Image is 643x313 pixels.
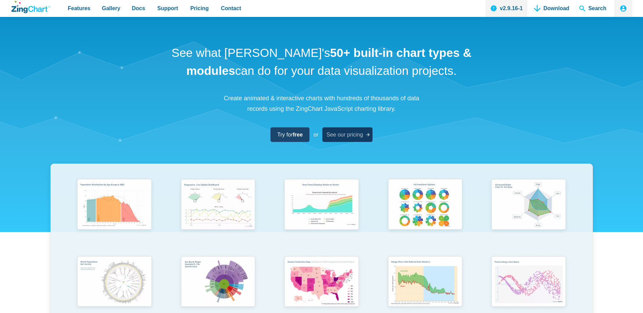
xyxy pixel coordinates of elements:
[384,176,466,235] img: Pie Transform Options
[177,253,259,312] img: Sun Burst Plugin Example ft. File System Data
[487,176,570,235] img: Animated Radar Chart ft. Pet Data
[73,176,156,235] img: Population Distribution by Age Group in 2052
[280,176,363,235] img: Area Chart (Displays Nodes on Hover)
[293,132,303,138] strong: free
[190,4,208,13] span: Pricing
[487,253,570,312] img: Points Along a Sine Wave
[270,176,374,253] a: Area Chart (Displays Nodes on Hover)
[102,4,120,13] span: Gallery
[280,253,363,312] img: Election Predictions Map
[373,176,477,253] a: Pie Transform Options
[326,130,363,139] span: See our pricing
[68,4,91,13] span: Features
[177,176,259,235] img: Responsive Live Update Dashboard
[186,46,471,77] strong: 50+ built-in chart types & modules
[63,176,166,253] a: Population Distribution by Age Group in 2052
[270,127,309,142] a: Try forfree
[314,130,318,139] span: or
[157,4,178,13] span: Support
[166,176,270,253] a: Responsive Live Update Dashboard
[73,253,156,312] img: World Population by Country
[12,1,50,13] a: ZingChart Logo. Click to return to the homepage
[220,93,423,114] p: Create animated & interactive charts with hundreds of thousands of data records using the ZingCha...
[221,4,241,13] span: Contact
[169,44,474,80] h1: See what [PERSON_NAME]'s can do for your data visualization projects.
[132,4,145,13] span: Docs
[277,130,303,139] span: Try for
[477,176,581,253] a: Animated Radar Chart ft. Pet Data
[322,127,373,142] a: See our pricing
[384,253,466,312] img: Range Chart with Rultes & Scale Markers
